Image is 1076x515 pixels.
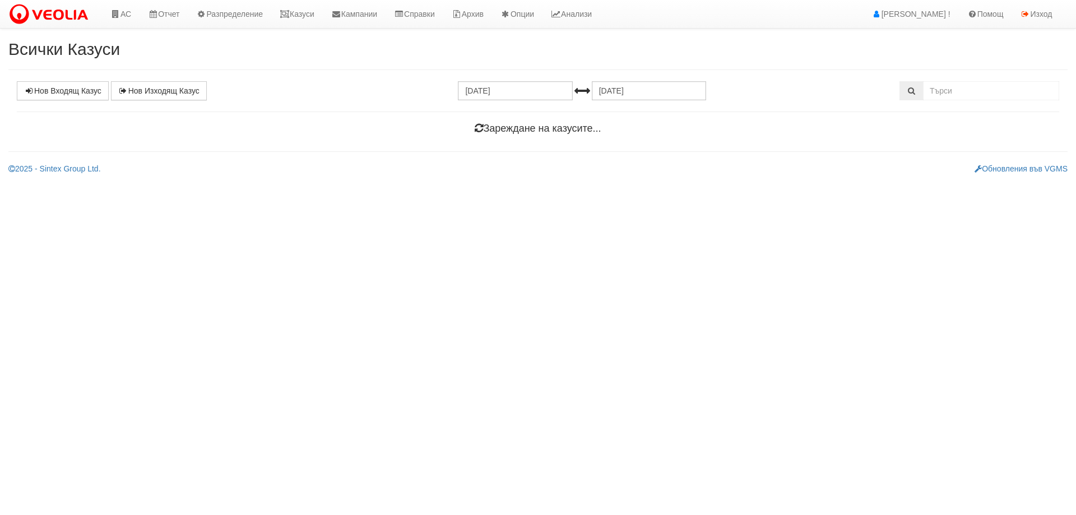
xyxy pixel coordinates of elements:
[17,123,1059,134] h4: Зареждане на казусите...
[923,81,1059,100] input: Търсене по Идентификатор, Бл/Вх/Ап, Тип, Описание, Моб. Номер, Имейл, Файл, Коментар,
[111,81,207,100] a: Нов Изходящ Казус
[8,164,101,173] a: 2025 - Sintex Group Ltd.
[975,164,1068,173] a: Обновления във VGMS
[8,40,1068,58] h2: Всички Казуси
[8,3,94,26] img: VeoliaLogo.png
[17,81,109,100] a: Нов Входящ Казус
